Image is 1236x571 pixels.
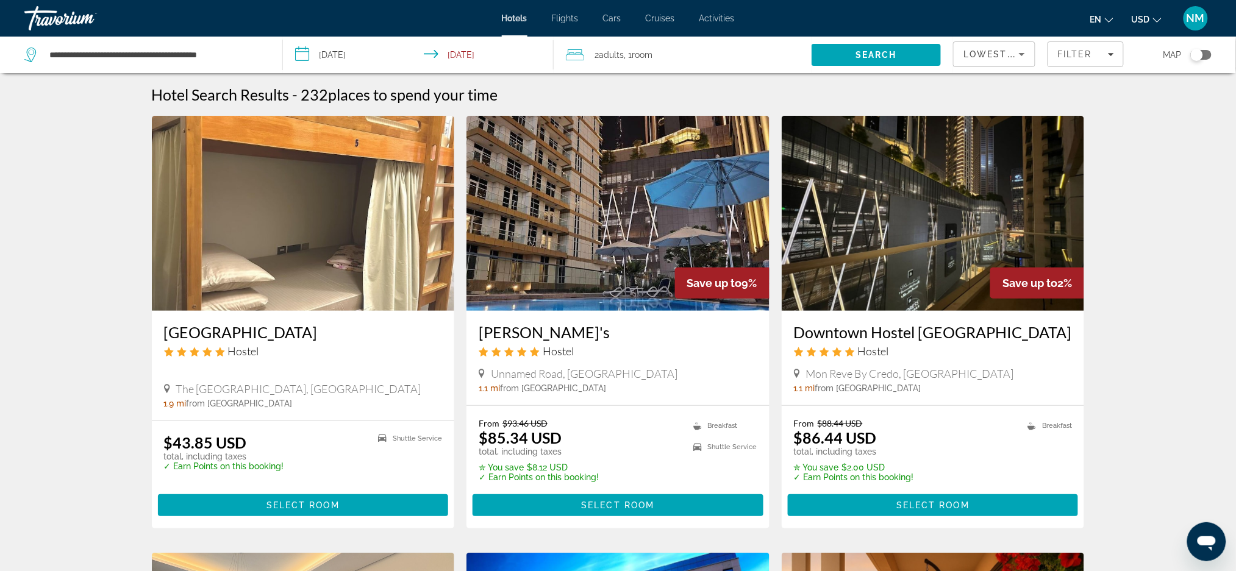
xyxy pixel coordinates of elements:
[856,50,897,60] span: Search
[479,344,757,358] div: 5 star Hostel
[479,447,599,456] p: total, including taxes
[603,13,621,23] a: Cars
[1187,522,1226,561] iframe: Кнопка запуска окна обмена сообщениями
[788,497,1079,510] a: Select Room
[301,85,498,104] h2: 232
[815,383,921,393] span: from [GEOGRAPHIC_DATA]
[595,46,624,63] span: 2
[152,85,290,104] h1: Hotel Search Results
[624,46,653,63] span: , 1
[794,344,1073,358] div: 5 star Hostel
[812,44,941,66] button: Search
[479,463,599,472] p: $8.12 USD
[794,428,877,447] ins: $86.44 USD
[372,433,442,444] li: Shuttle Service
[1182,49,1212,60] button: Toggle map
[794,383,815,393] span: 1.1 mi
[632,50,653,60] span: Room
[187,399,293,408] span: from [GEOGRAPHIC_DATA]
[164,433,247,452] ins: $43.85 USD
[782,116,1085,311] img: Downtown Hostel Dubai
[699,13,735,23] a: Activities
[794,463,914,472] p: $2.00 USD
[675,268,770,299] div: 9%
[687,418,757,433] li: Breakfast
[491,367,677,380] span: Unnamed Road, [GEOGRAPHIC_DATA]
[1180,5,1212,31] button: User Menu
[687,277,742,289] span: Save up to
[794,472,914,482] p: ✓ Earn Points on this booking!
[473,497,763,510] a: Select Room
[646,13,675,23] a: Cruises
[788,494,1079,516] button: Select Room
[164,461,284,471] p: ✓ Earn Points on this booking!
[806,367,1014,380] span: Mon Reve By Credo, [GEOGRAPHIC_DATA]
[554,37,812,73] button: Travelers: 2 adults, 0 children
[599,50,624,60] span: Adults
[1021,418,1072,433] li: Breakfast
[1048,41,1123,67] button: Filters
[1090,15,1102,24] span: en
[152,116,455,311] img: Lakeside Hostel Downtown
[164,452,284,461] p: total, including taxes
[500,383,606,393] span: from [GEOGRAPHIC_DATA]
[818,418,863,428] del: $88.44 USD
[1090,10,1113,28] button: Change language
[858,344,889,358] span: Hostel
[293,85,298,104] span: -
[1132,10,1162,28] button: Change currency
[164,323,443,341] a: [GEOGRAPHIC_DATA]
[990,268,1084,299] div: 2%
[479,323,757,341] a: [PERSON_NAME]'s
[552,13,579,23] a: Flights
[228,344,259,358] span: Hostel
[794,323,1073,341] a: Downtown Hostel [GEOGRAPHIC_DATA]
[479,418,499,428] span: From
[158,494,449,516] button: Select Room
[502,418,548,428] del: $93.46 USD
[502,13,527,23] a: Hotels
[896,500,970,510] span: Select Room
[329,85,498,104] span: places to spend your time
[1057,49,1092,59] span: Filter
[581,500,654,510] span: Select Room
[24,2,146,34] a: Travorium
[479,472,599,482] p: ✓ Earn Points on this booking!
[479,383,500,393] span: 1.1 mi
[479,463,524,472] span: ✮ You save
[479,428,562,447] ins: $85.34 USD
[963,47,1025,62] mat-select: Sort by
[687,439,757,455] li: Shuttle Service
[1163,46,1182,63] span: Map
[794,463,839,472] span: ✮ You save
[543,344,574,358] span: Hostel
[266,500,340,510] span: Select Room
[794,418,815,428] span: From
[963,49,1041,59] span: Lowest Price
[473,494,763,516] button: Select Room
[158,497,449,510] a: Select Room
[48,46,264,64] input: Search hotel destination
[794,447,914,456] p: total, including taxes
[1002,277,1057,289] span: Save up to
[1187,12,1205,24] span: NM
[466,116,770,311] img: Khalifa Holiday's
[164,344,443,358] div: 5 star Hostel
[164,399,187,408] span: 1.9 mi
[176,382,421,395] span: The [GEOGRAPHIC_DATA], [GEOGRAPHIC_DATA]
[283,37,554,73] button: Select check in and out date
[1132,15,1150,24] span: USD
